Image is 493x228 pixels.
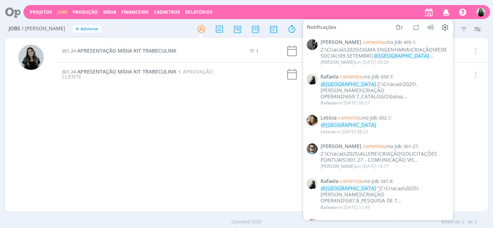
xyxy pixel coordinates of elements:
[340,177,364,184] span: comentou
[307,24,336,30] span: Notificações
[320,185,449,204] div: "Z:\Criacao\2025\[PERSON_NAME]\CRIAÇÃO OPERAND\587.8_PESQUISA DE T...
[476,8,485,17] img: V
[320,115,449,121] span: :
[320,143,361,149] span: [PERSON_NAME]
[320,115,337,121] span: Letícia
[320,178,339,184] span: Rafaela
[320,219,449,225] span: :
[103,9,116,15] a: Mídia
[152,9,182,15] button: Cadastros
[320,129,368,134] div: em [DATE] 08:22
[363,39,402,45] span: no Job
[340,177,379,184] span: no Job
[119,9,151,15] button: Financeiro
[403,143,418,149] span: 301.27
[374,52,429,59] span: @[GEOGRAPHIC_DATA]
[320,163,355,169] span: [PERSON_NAME]
[28,9,54,15] button: Projetos
[467,218,473,225] span: de
[321,121,376,128] span: @[GEOGRAPHIC_DATA]
[307,178,318,189] img: R
[62,68,76,75] span: 301.24
[320,100,336,106] span: Rafaela
[320,151,449,163] div: Z:\Criacao\2025\ALLERE\CRIAÇÃO\SOLICITAÇÕES PONTUAIS\301.27 - COMUNICAÇÃO VIS...
[80,27,99,31] span: Adicionar
[22,26,65,32] span: / [PERSON_NAME]
[338,114,362,121] span: comentou
[320,47,449,59] div: Z:\Criacao\2025\SIGMA ENGENHARIA\CRIAÇÃO\REDE SOCIAL\09.SETEMBRO ...
[154,9,180,15] span: Cadastros
[381,178,392,184] span: 587.8
[62,68,213,80] span: APROVAÇÃO CLIENTE
[62,47,176,54] a: 301.24APRESENTAÇÃO MÍDIA KIT TRABECULINK
[320,178,449,184] span: :
[363,143,387,149] span: comentou
[320,74,449,80] span: :
[321,185,376,192] span: @[GEOGRAPHIC_DATA]
[307,39,318,50] img: P
[442,218,461,225] span: Exibindo
[73,9,98,15] a: Produção
[338,114,378,121] span: no Job
[403,39,415,45] span: 495.1
[474,218,477,225] span: 2
[381,73,392,80] span: 659.7
[320,59,355,65] span: [PERSON_NAME]
[77,47,176,54] span: APRESENTAÇÃO MÍDIA KIT TRABECULINK
[62,48,76,54] span: 301.24
[320,74,339,80] span: Rafaela
[320,164,389,169] div: em [DATE] 14:17
[320,81,449,99] div: Z:\Criacao\2025\[PERSON_NAME]\CRIAÇÃO OPERAND\659.7_CATÁLOGO\baixa...
[320,39,361,45] span: [PERSON_NAME]
[462,218,464,225] span: 2
[70,9,100,15] button: Produção
[320,219,361,225] span: [PERSON_NAME]
[320,100,370,106] div: em [DATE] 08:37
[340,73,379,80] span: no Job
[363,39,387,45] span: comentou
[307,74,318,85] img: R
[121,9,149,15] a: Financeiro
[379,114,391,121] span: 652.1
[75,25,79,33] span: +
[183,9,215,15] button: Relatórios
[77,68,176,75] span: APRESENTAÇÃO MÍDIA KIT TRABECULINK
[55,9,70,15] button: Jobs
[320,204,336,210] span: Rafaela
[320,129,334,135] span: Letícia
[62,68,176,75] a: 301.24APRESENTAÇÃO MÍDIA KIT TRABECULINK
[476,6,486,18] button: V
[307,115,318,125] img: L
[307,143,318,154] img: R
[18,45,44,70] img: V
[363,143,402,149] span: no Job
[340,73,364,80] span: comentou
[320,143,449,149] span: :
[185,9,213,15] a: Relatórios
[321,81,376,88] span: @[GEOGRAPHIC_DATA]
[9,26,20,32] span: Jobs
[73,25,101,33] button: +Adicionar
[30,9,52,15] a: Projetos
[101,9,118,15] button: Mídia
[320,60,389,65] div: em [DATE] 09:20
[320,205,370,210] div: em [DATE] 11:49
[320,39,449,45] span: :
[57,9,67,15] a: Jobs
